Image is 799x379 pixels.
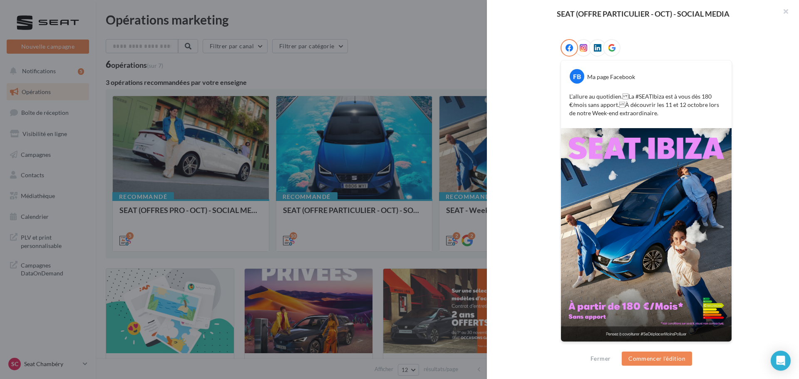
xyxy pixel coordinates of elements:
p: L’allure au quotidien. La #SEATIbiza est à vous dès 180 €/mois sans apport. À découvrir les 11 et... [569,92,723,117]
div: La prévisualisation est non-contractuelle [561,342,732,353]
div: SEAT (OFFRE PARTICULIER - OCT) - SOCIAL MEDIA [500,10,786,17]
button: Fermer [587,354,614,364]
div: Open Intercom Messenger [771,351,791,371]
div: Ma page Facebook [587,73,635,81]
button: Commencer l'édition [622,352,692,366]
div: FB [570,69,584,84]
